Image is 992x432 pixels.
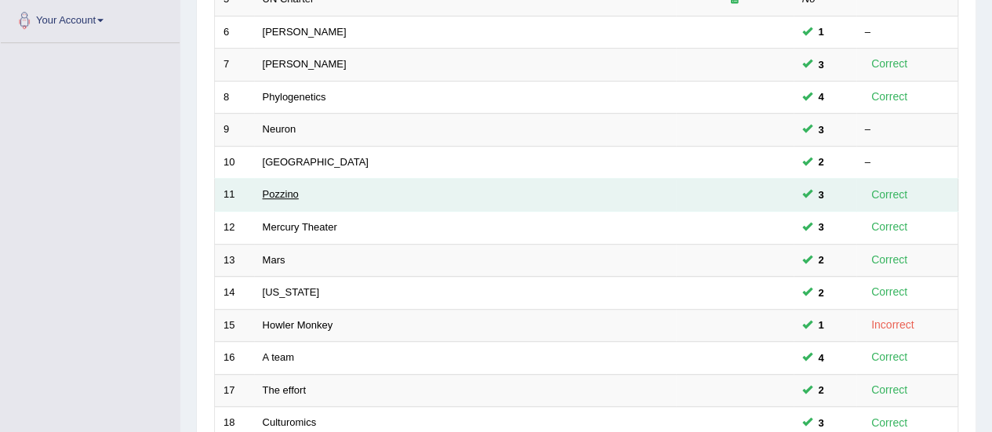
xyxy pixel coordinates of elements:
[263,319,333,331] a: Howler Monkey
[865,218,914,236] div: Correct
[215,114,254,147] td: 9
[263,91,326,103] a: Phylogenetics
[263,351,294,363] a: A team
[865,88,914,106] div: Correct
[215,49,254,82] td: 7
[263,416,317,428] a: Culturomics
[263,254,285,266] a: Mars
[263,221,337,233] a: Mercury Theater
[865,55,914,73] div: Correct
[215,81,254,114] td: 8
[215,244,254,277] td: 13
[812,415,830,431] span: You can still take this question
[865,155,950,170] div: –
[812,252,830,268] span: You can still take this question
[263,123,296,135] a: Neuron
[865,251,914,269] div: Correct
[263,286,319,298] a: [US_STATE]
[812,350,830,366] span: You can still take this question
[865,186,914,204] div: Correct
[263,26,347,38] a: [PERSON_NAME]
[812,154,830,170] span: You can still take this question
[865,414,914,432] div: Correct
[812,89,830,105] span: You can still take this question
[812,219,830,235] span: You can still take this question
[263,188,299,200] a: Pozzino
[215,16,254,49] td: 6
[215,309,254,342] td: 15
[215,374,254,407] td: 17
[865,25,950,40] div: –
[215,211,254,244] td: 12
[215,277,254,310] td: 14
[263,58,347,70] a: [PERSON_NAME]
[263,156,369,168] a: [GEOGRAPHIC_DATA]
[812,24,830,40] span: You can still take this question
[865,283,914,301] div: Correct
[865,316,921,334] div: Incorrect
[865,122,950,137] div: –
[215,179,254,212] td: 11
[812,122,830,138] span: You can still take this question
[865,348,914,366] div: Correct
[812,285,830,301] span: You can still take this question
[812,56,830,73] span: You can still take this question
[215,342,254,375] td: 16
[215,146,254,179] td: 10
[263,384,306,396] a: The effort
[812,187,830,203] span: You can still take this question
[865,381,914,399] div: Correct
[812,382,830,398] span: You can still take this question
[812,317,830,333] span: You can still take this question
